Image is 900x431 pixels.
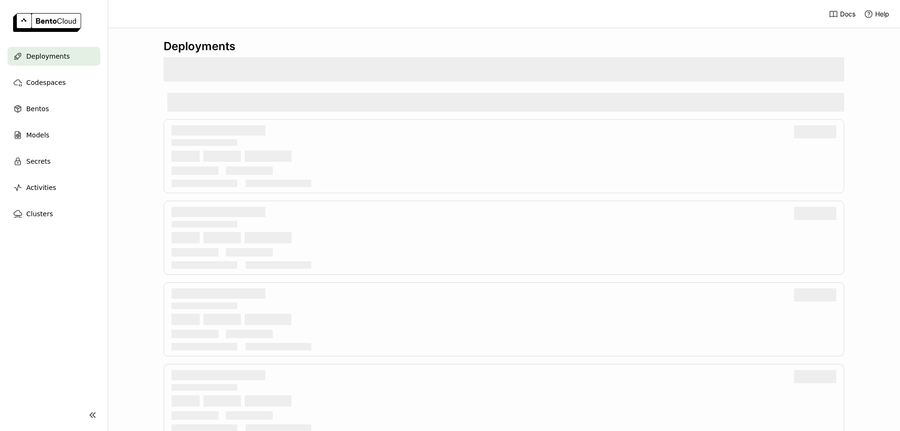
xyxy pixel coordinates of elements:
span: Deployments [26,51,70,62]
a: Docs [829,9,855,19]
span: Activities [26,182,56,193]
span: Bentos [26,103,49,114]
a: Activities [7,178,100,197]
span: Codespaces [26,77,66,88]
a: Bentos [7,99,100,118]
span: Secrets [26,156,51,167]
img: logo [13,13,81,32]
span: Clusters [26,208,53,219]
a: Secrets [7,152,100,171]
div: Deployments [164,39,844,53]
span: Help [875,10,889,18]
span: Models [26,129,49,141]
div: Help [864,9,889,19]
a: Models [7,126,100,144]
a: Clusters [7,204,100,223]
span: Docs [840,10,855,18]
